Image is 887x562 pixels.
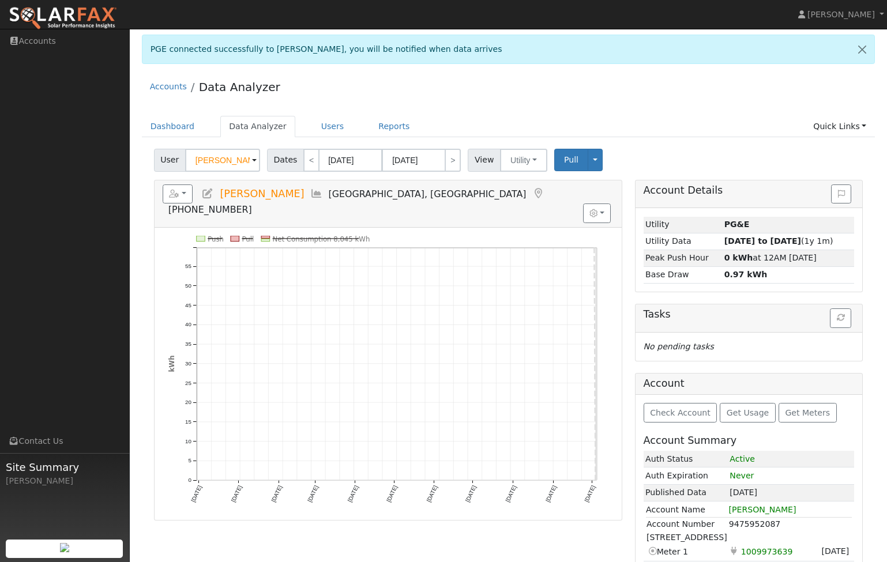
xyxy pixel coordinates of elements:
i: No pending tasks [644,342,714,351]
span: Site Summary [6,459,123,475]
h5: Tasks [644,308,855,320]
text: [DATE] [426,484,439,503]
strong: 0.97 kWh [724,270,768,279]
td: Utility Data [644,233,723,250]
text: [DATE] [505,484,518,503]
text: Pull [242,235,254,243]
td: Peak Push Hour [644,250,723,266]
text: [DATE] [190,484,203,503]
button: Refresh [830,308,851,328]
span: Get Meters [785,408,830,417]
text: 20 [185,399,191,406]
h5: Account Details [644,184,855,197]
button: Pull [554,149,588,171]
a: Close [850,35,874,63]
button: Get Meters [779,403,837,423]
div: [PERSON_NAME] [6,475,123,487]
text: kWh [167,356,175,372]
a: Data Analyzer [199,80,280,94]
td: Published Data [644,484,728,501]
text: 0 [188,477,191,484]
text: [DATE] [544,484,558,503]
button: Get Usage [720,403,776,423]
td: [STREET_ADDRESS] [646,531,852,544]
span: Check Account [650,408,711,417]
strong: [DATE] to [DATE] [724,236,801,246]
div: PGE connected successfully to [PERSON_NAME], you will be notified when data arrives [142,35,875,64]
i: Electricity [729,545,739,557]
span: [PHONE_NUMBER] [168,204,252,215]
a: Accounts [150,82,187,91]
a: Dashboard [142,116,204,137]
text: [DATE] [464,484,478,503]
strong: 0 kWh [724,253,753,262]
button: Utility [500,149,547,172]
text: 45 [185,302,191,308]
a: > [445,149,461,172]
a: Reports [370,116,418,137]
text: [DATE] [270,484,283,503]
td: Meter 1 [646,545,728,559]
a: Data Analyzer [220,116,295,137]
text: Net Consumption 8,045 kWh [272,235,370,243]
td: Account Number [646,518,728,531]
h5: Account Summary [644,435,855,447]
td: Base Draw [644,266,723,283]
text: 25 [185,380,191,386]
text: [DATE] [306,484,320,503]
td: Auth Expiration [644,467,728,484]
text: Push [208,235,224,243]
td: Never [728,467,854,484]
span: Dates [267,149,304,172]
strong: ID: 17370361, authorized: 10/04/25 [724,220,750,229]
text: 50 [185,282,191,289]
text: [DATE] [584,484,597,503]
text: 40 [185,322,191,328]
text: [DATE] [347,484,360,503]
a: Map [532,188,544,199]
td: [PERSON_NAME] [728,503,852,516]
text: 30 [185,360,191,367]
span: (1y 1m) [724,236,833,246]
a: Quick Links [805,116,875,137]
td: Utility [644,217,723,233]
a: Multi-Series Graph [310,188,323,199]
span: Get Usage [727,408,769,417]
input: Select a User [185,149,260,172]
span: [GEOGRAPHIC_DATA], [GEOGRAPHIC_DATA] [329,188,527,199]
text: 10 [185,438,191,444]
span: [PERSON_NAME] [220,188,304,199]
a: Users [313,116,353,137]
span: [PERSON_NAME] [807,10,875,19]
span: Pull [564,155,578,164]
td: 1 [728,451,854,467]
span: Usage Point: 1363520755 Service Agreement ID: 9472572336 [739,545,795,558]
span: Sign Date [820,544,851,557]
span: [DATE] [730,488,757,497]
a: < [303,149,320,172]
text: 5 [188,458,191,464]
span: View [468,149,501,172]
text: 35 [185,341,191,347]
td: at 12AM [DATE] [722,250,854,266]
img: SolarFax [9,6,117,31]
h5: Account [644,378,685,389]
text: [DATE] [385,484,399,503]
text: [DATE] [230,484,243,503]
i: Current meter [647,545,657,557]
td: Auth Status [644,451,728,467]
img: retrieve [60,543,69,552]
td: 9475952087 [728,518,852,531]
text: 55 [185,263,191,269]
td: Account Name [645,503,728,516]
button: Check Account [644,403,717,423]
span: User [154,149,186,172]
text: 15 [185,418,191,425]
button: Issue History [831,184,851,204]
a: Edit User (38304) [201,188,214,199]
